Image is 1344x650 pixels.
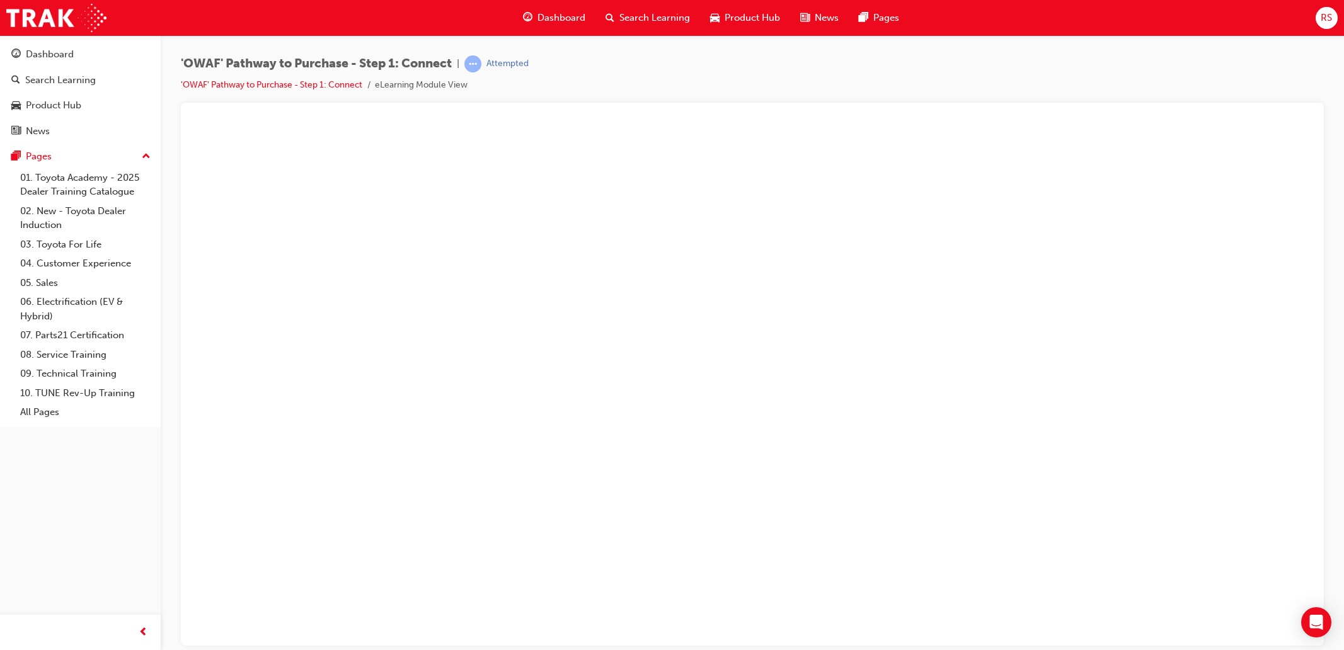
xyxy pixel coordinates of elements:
[375,78,468,93] li: eLearning Module View
[859,10,868,26] span: pages-icon
[537,11,585,25] span: Dashboard
[181,57,452,71] span: 'OWAF' Pathway to Purchase - Step 1: Connect
[25,73,96,88] div: Search Learning
[26,98,81,113] div: Product Hub
[5,94,156,117] a: Product Hub
[11,75,20,86] span: search-icon
[457,57,459,71] span: |
[849,5,909,31] a: pages-iconPages
[11,100,21,111] span: car-icon
[1321,11,1332,25] span: RS
[5,145,156,168] button: Pages
[790,5,849,31] a: news-iconNews
[619,11,690,25] span: Search Learning
[26,47,74,62] div: Dashboard
[26,149,52,164] div: Pages
[486,58,529,70] div: Attempted
[15,273,156,293] a: 05. Sales
[15,345,156,365] a: 08. Service Training
[800,10,810,26] span: news-icon
[15,292,156,326] a: 06. Electrification (EV & Hybrid)
[15,202,156,235] a: 02. New - Toyota Dealer Induction
[15,326,156,345] a: 07. Parts21 Certification
[6,4,106,32] img: Trak
[15,168,156,202] a: 01. Toyota Academy - 2025 Dealer Training Catalogue
[464,55,481,72] span: learningRecordVerb_ATTEMPT-icon
[513,5,595,31] a: guage-iconDashboard
[725,11,780,25] span: Product Hub
[710,10,720,26] span: car-icon
[15,364,156,384] a: 09. Technical Training
[181,79,362,90] a: 'OWAF' Pathway to Purchase - Step 1: Connect
[873,11,899,25] span: Pages
[815,11,839,25] span: News
[1316,7,1338,29] button: RS
[5,120,156,143] a: News
[26,124,50,139] div: News
[15,402,156,422] a: All Pages
[142,149,151,165] span: up-icon
[700,5,790,31] a: car-iconProduct Hub
[11,126,21,137] span: news-icon
[606,10,614,26] span: search-icon
[5,69,156,92] a: Search Learning
[139,625,148,641] span: prev-icon
[15,384,156,403] a: 10. TUNE Rev-Up Training
[15,254,156,273] a: 04. Customer Experience
[5,43,156,66] a: Dashboard
[11,49,21,60] span: guage-icon
[5,40,156,145] button: DashboardSearch LearningProduct HubNews
[1301,607,1331,637] div: Open Intercom Messenger
[11,151,21,162] span: pages-icon
[15,235,156,254] a: 03. Toyota For Life
[595,5,700,31] a: search-iconSearch Learning
[523,10,532,26] span: guage-icon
